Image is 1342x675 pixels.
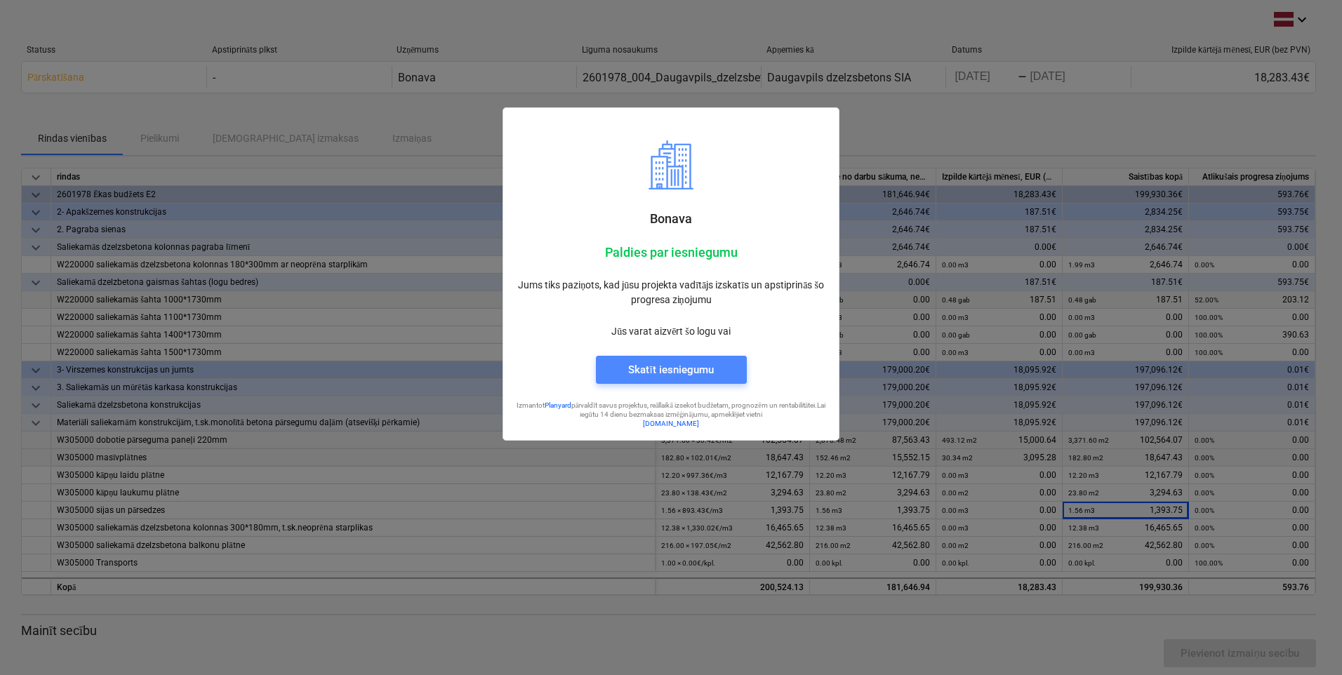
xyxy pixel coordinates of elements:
a: [DOMAIN_NAME] [643,420,699,427]
p: Izmantot pārvaldīt savus projektus, reāllaikā izsekot budžetam, prognozēm un rentabilitātei. Lai ... [514,401,828,420]
p: Jūs varat aizvērt šo logu vai [514,324,828,339]
div: Skatīt iesniegumu [628,361,713,379]
button: Skatīt iesniegumu [596,356,747,384]
p: Jums tiks paziņots, kad jūsu projekta vadītājs izskatīs un apstiprinās šo progresa ziņojumu [514,278,828,307]
p: Paldies par iesniegumu [514,244,828,261]
a: Planyard [545,401,571,409]
p: Bonava [514,210,828,227]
